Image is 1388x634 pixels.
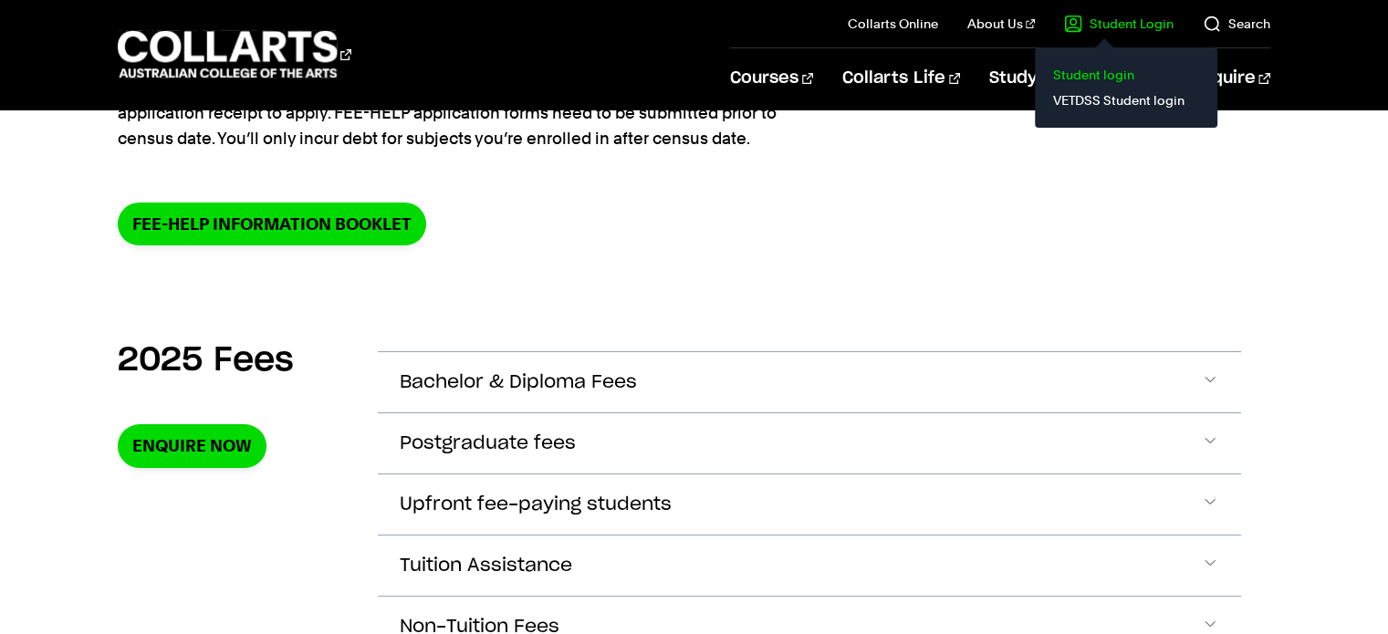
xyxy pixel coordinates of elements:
[378,352,1240,412] button: Bachelor & Diploma Fees
[730,48,813,109] a: Courses
[118,424,266,467] a: Enquire Now
[848,15,938,33] a: Collarts Online
[118,203,426,245] a: FEE-HELP information booklet
[400,433,576,454] span: Postgraduate fees
[842,48,960,109] a: Collarts Life
[989,48,1161,109] a: Study Information
[400,556,572,577] span: Tuition Assistance
[378,413,1240,473] button: Postgraduate fees
[1049,88,1203,113] a: VETDSS Student login
[967,15,1035,33] a: About Us
[118,28,351,80] div: Go to homepage
[400,372,637,393] span: Bachelor & Diploma Fees
[378,535,1240,596] button: Tuition Assistance
[1064,15,1174,33] a: Student Login
[1203,15,1270,33] a: Search
[1191,48,1270,109] a: Enquire
[118,340,294,380] h2: 2025 Fees
[378,474,1240,535] button: Upfront fee-paying students
[1049,62,1203,88] a: Student login
[400,494,672,515] span: Upfront fee-paying students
